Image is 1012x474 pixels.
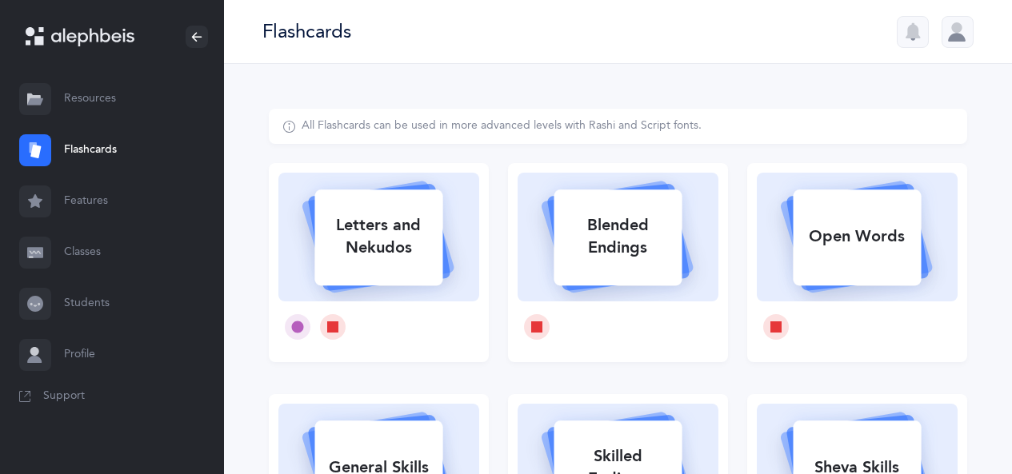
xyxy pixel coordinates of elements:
span: Support [43,388,85,404]
div: Letters and Nekudos [314,205,442,269]
div: Blended Endings [554,205,682,269]
div: Flashcards [262,18,351,45]
div: Open Words [793,216,921,257]
div: All Flashcards can be used in more advanced levels with Rashi and Script fonts. [302,118,702,134]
